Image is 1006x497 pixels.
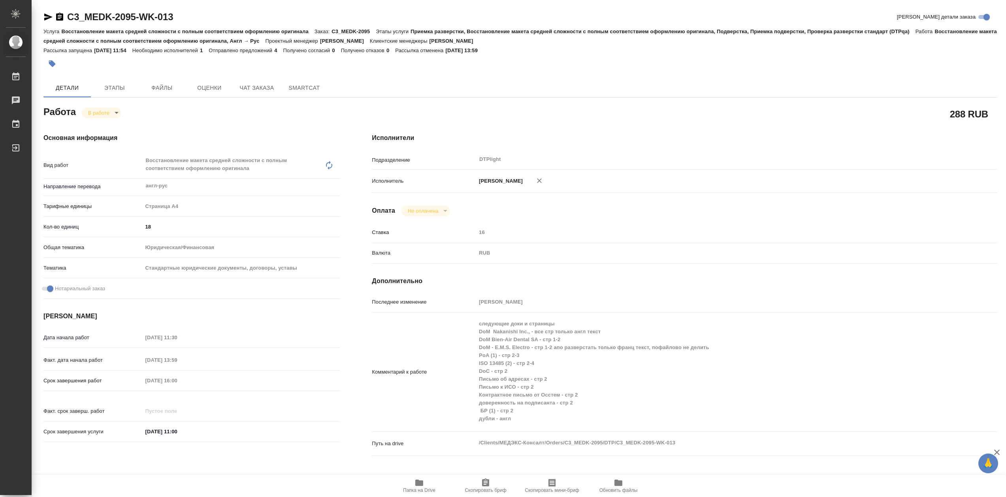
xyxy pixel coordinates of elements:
[950,107,988,121] h2: 288 RUB
[142,221,340,232] input: ✎ Введи что-нибудь
[411,28,916,34] p: Приемка разверстки, Восстановление макета средней сложности с полным соответствием оформлению ори...
[61,28,314,34] p: Восстановление макета средней сложности с полным соответствием оформлению оригинала
[67,11,173,22] a: C3_MEDK-2095-WK-013
[465,488,506,493] span: Скопировать бриф
[370,38,430,44] p: Клиентские менеджеры
[142,375,211,386] input: Пустое поле
[142,426,211,437] input: ✎ Введи что-нибудь
[372,177,476,185] p: Исполнитель
[372,440,476,448] p: Путь на drive
[43,377,142,385] p: Срок завершения работ
[43,55,61,72] button: Добавить тэг
[476,227,945,238] input: Пустое поле
[341,47,386,53] p: Получено отказов
[190,83,228,93] span: Оценки
[897,13,976,21] span: [PERSON_NAME] детали заказа
[372,229,476,236] p: Ставка
[332,47,341,53] p: 0
[43,264,142,272] p: Тематика
[476,317,945,425] textarea: следующие доки и страницы DoM Nakanishi Inc., - все стр только англ текст DoM Bien-Air Dental SA ...
[403,488,435,493] span: Папка на Drive
[209,47,274,53] p: Отправлено предложений
[525,488,579,493] span: Скопировать мини-бриф
[386,475,452,497] button: Папка на Drive
[445,47,484,53] p: [DATE] 13:59
[142,261,340,275] div: Стандартные юридические документы, договоры, уставы
[376,28,411,34] p: Этапы услуги
[55,285,105,293] span: Нотариальный заказ
[142,200,340,213] div: Страница А4
[43,104,76,118] h2: Работа
[43,47,94,53] p: Рассылка запущена
[372,133,997,143] h4: Исполнители
[372,298,476,306] p: Последнее изменение
[43,28,997,44] p: Восстановление макета средней сложности с полным соответствием оформлению оригинала, Англ → Рус
[142,241,340,254] div: Юридическая/Финансовая
[43,244,142,251] p: Общая тематика
[94,47,132,53] p: [DATE] 11:54
[476,296,945,308] input: Пустое поле
[43,356,142,364] p: Факт. дата начала работ
[531,172,548,189] button: Удалить исполнителя
[132,47,200,53] p: Необходимо исполнителей
[43,183,142,191] p: Направление перевода
[274,47,283,53] p: 4
[476,246,945,260] div: RUB
[43,223,142,231] p: Кол-во единиц
[43,428,142,436] p: Срок завершения услуги
[372,276,997,286] h4: Дополнительно
[82,108,121,118] div: В работе
[43,202,142,210] p: Тарифные единицы
[142,332,211,343] input: Пустое поле
[96,83,134,93] span: Этапы
[978,454,998,473] button: 🙏
[430,38,479,44] p: [PERSON_NAME]
[599,488,638,493] span: Обновить файлы
[43,12,53,22] button: Скопировать ссылку для ЯМессенджера
[48,83,86,93] span: Детали
[142,354,211,366] input: Пустое поле
[405,208,441,214] button: Не оплачена
[476,436,945,450] textarea: /Clients/МЕДЭКС-Консалт/Orders/C3_MEDK-2095/DTP/C3_MEDK-2095-WK-013
[143,83,181,93] span: Файлы
[452,475,519,497] button: Скопировать бриф
[916,28,935,34] p: Работа
[372,206,395,215] h4: Оплата
[285,83,323,93] span: SmartCat
[332,28,376,34] p: C3_MEDK-2095
[982,455,995,472] span: 🙏
[142,405,211,417] input: Пустое поле
[283,47,332,53] p: Получено согласий
[372,156,476,164] p: Подразделение
[372,368,476,376] p: Комментарий к работе
[55,12,64,22] button: Скопировать ссылку
[43,407,142,415] p: Факт. срок заверш. работ
[476,177,523,185] p: [PERSON_NAME]
[43,161,142,169] p: Вид работ
[315,28,332,34] p: Заказ:
[519,475,585,497] button: Скопировать мини-бриф
[386,47,395,53] p: 0
[395,47,445,53] p: Рассылка отменена
[43,312,340,321] h4: [PERSON_NAME]
[86,110,112,116] button: В работе
[372,249,476,257] p: Валюта
[401,206,450,216] div: В работе
[43,133,340,143] h4: Основная информация
[200,47,209,53] p: 1
[266,38,320,44] p: Проектный менеджер
[43,28,61,34] p: Услуга
[585,475,652,497] button: Обновить файлы
[43,334,142,342] p: Дата начала работ
[320,38,370,44] p: [PERSON_NAME]
[238,83,276,93] span: Чат заказа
